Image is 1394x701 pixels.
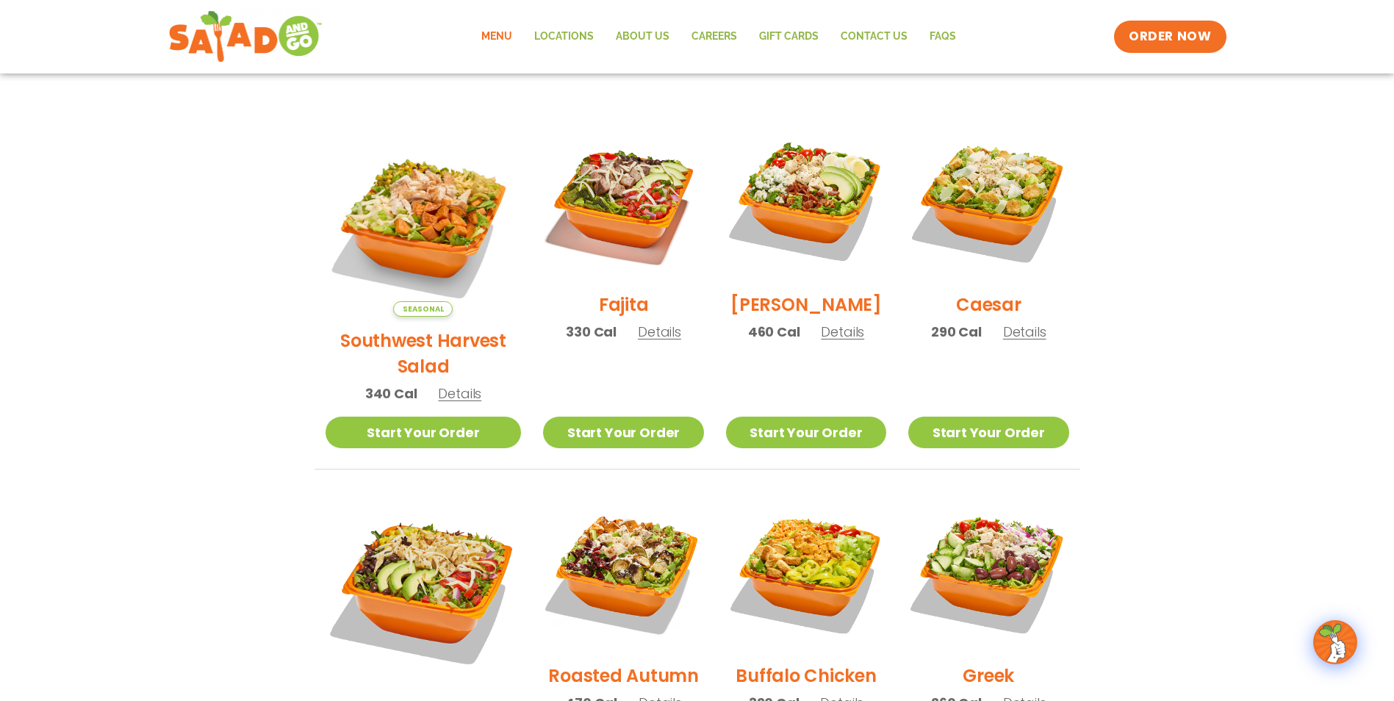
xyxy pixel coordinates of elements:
[726,492,886,652] img: Product photo for Buffalo Chicken Salad
[726,121,886,281] img: Product photo for Cobb Salad
[956,292,1021,317] h2: Caesar
[326,417,522,448] a: Start Your Order
[523,20,605,54] a: Locations
[908,417,1068,448] a: Start Your Order
[1129,28,1211,46] span: ORDER NOW
[680,20,748,54] a: Careers
[730,292,882,317] h2: [PERSON_NAME]
[393,301,453,317] span: Seasonal
[326,492,522,688] img: Product photo for BBQ Ranch Salad
[326,121,522,317] img: Product photo for Southwest Harvest Salad
[963,663,1014,689] h2: Greek
[470,20,967,54] nav: Menu
[438,384,481,403] span: Details
[326,328,522,379] h2: Southwest Harvest Salad
[908,121,1068,281] img: Product photo for Caesar Salad
[748,20,830,54] a: GIFT CARDS
[821,323,864,341] span: Details
[931,322,982,342] span: 290 Cal
[736,663,876,689] h2: Buffalo Chicken
[599,292,649,317] h2: Fajita
[168,7,323,66] img: new-SAG-logo-768×292
[1003,323,1046,341] span: Details
[543,417,703,448] a: Start Your Order
[548,663,699,689] h2: Roasted Autumn
[365,384,417,403] span: 340 Cal
[543,492,703,652] img: Product photo for Roasted Autumn Salad
[605,20,680,54] a: About Us
[919,20,967,54] a: FAQs
[566,322,617,342] span: 330 Cal
[908,492,1068,652] img: Product photo for Greek Salad
[470,20,523,54] a: Menu
[638,323,681,341] span: Details
[1114,21,1226,53] a: ORDER NOW
[543,121,703,281] img: Product photo for Fajita Salad
[1315,622,1356,663] img: wpChatIcon
[748,322,800,342] span: 460 Cal
[726,417,886,448] a: Start Your Order
[830,20,919,54] a: Contact Us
